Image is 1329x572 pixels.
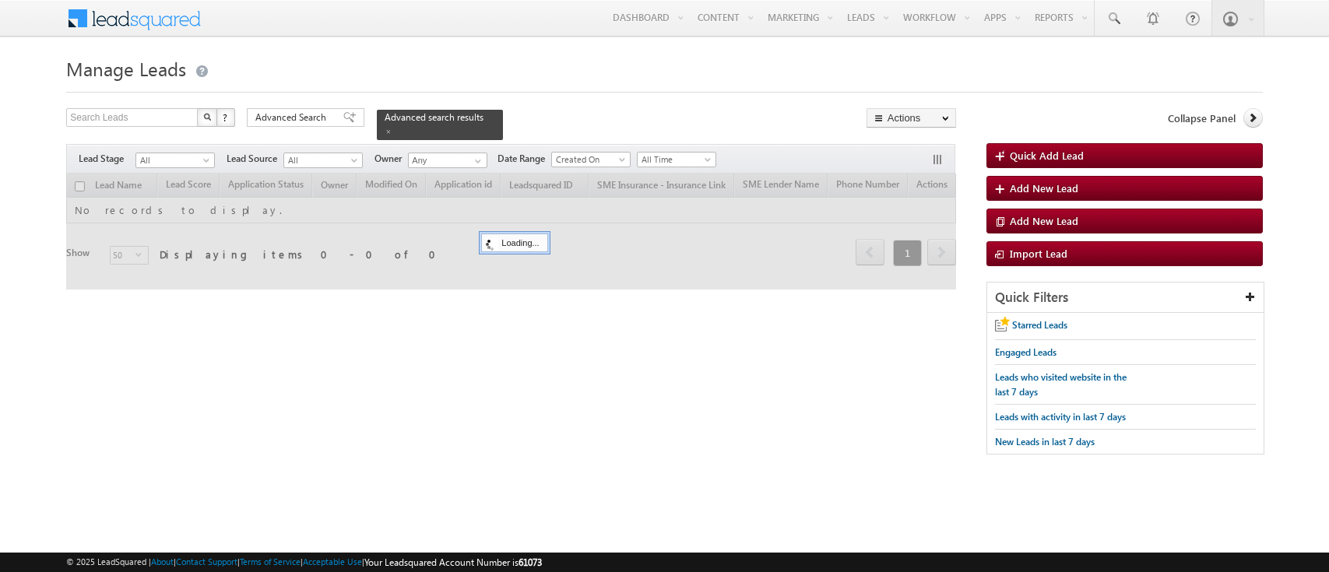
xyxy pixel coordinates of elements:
span: New Leads in last 7 days [995,436,1095,447]
span: Advanced search results [385,111,483,123]
span: Created On [552,153,626,167]
span: All [136,153,210,167]
a: Created On [551,152,631,167]
span: ? [223,111,230,124]
span: Engaged Leads [995,346,1057,358]
span: All [284,153,358,167]
a: Show All Items [466,153,486,169]
span: All Time [638,153,712,167]
a: All [283,153,363,168]
a: Contact Support [176,556,237,567]
span: Date Range [497,152,551,166]
span: Quick Add Lead [1010,149,1084,162]
span: Leads who visited website in the last 7 days [995,371,1127,398]
img: Search [203,113,211,121]
a: All Time [637,152,716,167]
span: Starred Leads [1012,319,1067,331]
span: 61073 [519,556,542,568]
span: Advanced Search [255,111,331,125]
span: Owner [374,152,408,166]
span: Lead Source [227,152,283,166]
a: All [135,153,215,168]
a: Acceptable Use [303,556,362,567]
span: Leads with activity in last 7 days [995,411,1126,423]
div: Loading... [481,233,547,252]
span: Import Lead [1010,247,1067,260]
span: Your Leadsquared Account Number is [364,556,542,568]
span: Lead Stage [79,152,135,166]
div: Quick Filters [987,282,1264,313]
input: Type to Search [408,153,487,168]
button: ? [216,108,235,127]
span: Add New Lead [1010,181,1078,195]
span: © 2025 LeadSquared | | | | | [66,555,542,570]
span: Collapse Panel [1168,111,1236,125]
a: Terms of Service [240,556,301,567]
button: Actions [867,108,956,128]
a: About [151,556,174,567]
span: Add New Lead [1010,214,1078,227]
span: Manage Leads [66,56,186,81]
